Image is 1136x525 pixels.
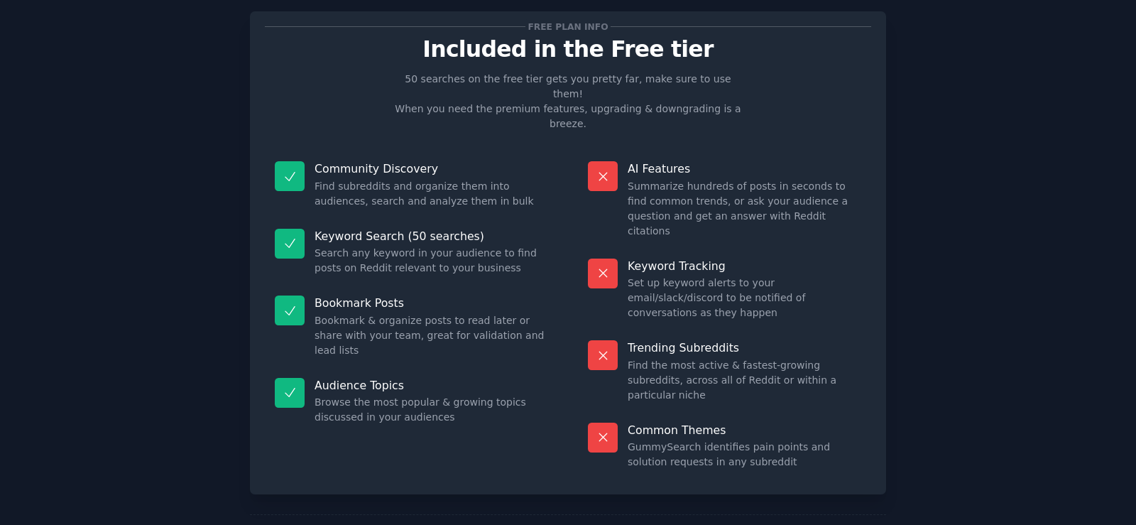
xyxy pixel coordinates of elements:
p: Community Discovery [315,161,548,176]
dd: GummySearch identifies pain points and solution requests in any subreddit [628,440,861,470]
p: Trending Subreddits [628,340,861,355]
dd: Bookmark & organize posts to read later or share with your team, great for validation and lead lists [315,313,548,358]
p: Keyword Tracking [628,259,861,274]
dd: Summarize hundreds of posts in seconds to find common trends, or ask your audience a question and... [628,179,861,239]
p: Audience Topics [315,378,548,393]
p: AI Features [628,161,861,176]
dd: Find the most active & fastest-growing subreddits, across all of Reddit or within a particular niche [628,358,861,403]
dd: Browse the most popular & growing topics discussed in your audiences [315,395,548,425]
p: Common Themes [628,423,861,438]
dd: Find subreddits and organize them into audiences, search and analyze them in bulk [315,179,548,209]
p: Bookmark Posts [315,296,548,310]
span: Free plan info [525,19,611,34]
p: 50 searches on the free tier gets you pretty far, make sure to use them! When you need the premiu... [389,72,747,131]
dd: Set up keyword alerts to your email/slack/discord to be notified of conversations as they happen [628,276,861,320]
dd: Search any keyword in your audience to find posts on Reddit relevant to your business [315,246,548,276]
p: Included in the Free tier [265,37,871,62]
p: Keyword Search (50 searches) [315,229,548,244]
